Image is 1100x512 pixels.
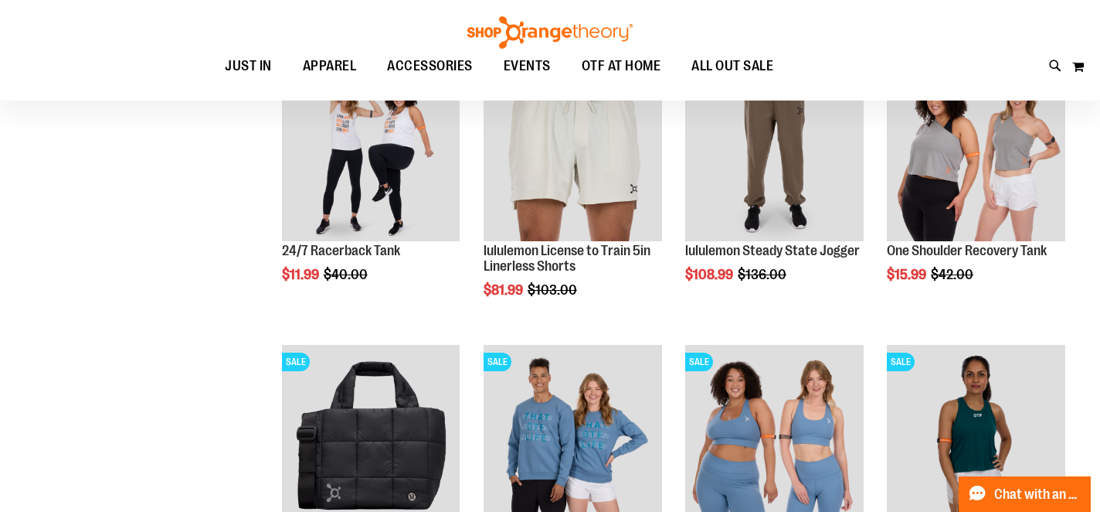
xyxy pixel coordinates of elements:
[324,267,370,282] span: $40.00
[685,63,864,241] img: lululemon Steady State Jogger
[994,487,1081,502] span: Chat with an Expert
[387,49,473,84] span: ACCESSORIES
[887,267,929,282] span: $15.99
[484,63,662,241] img: lululemon License to Train 5in Linerless Shorts
[282,353,310,371] span: SALE
[691,49,773,84] span: ALL OUT SALE
[528,282,579,298] span: $103.00
[959,476,1092,512] button: Chat with an Expert
[282,243,400,258] a: 24/7 Racerback Tank
[677,55,871,322] div: product
[282,63,460,241] img: 24/7 Racerback Tank
[738,267,789,282] span: $136.00
[879,55,1073,322] div: product
[303,49,357,84] span: APPAREL
[484,243,650,274] a: lululemon License to Train 5in Linerless Shorts
[282,63,460,244] a: 24/7 Racerback TankSALE
[887,243,1047,258] a: One Shoulder Recovery Tank
[484,282,525,298] span: $81.99
[887,63,1065,241] img: Main view of One Shoulder Recovery Tank
[504,49,551,84] span: EVENTS
[274,55,468,322] div: product
[484,353,511,371] span: SALE
[476,55,670,336] div: product
[887,63,1065,244] a: Main view of One Shoulder Recovery TankSALE
[582,49,661,84] span: OTF AT HOME
[484,63,662,244] a: lululemon License to Train 5in Linerless ShortsSALE
[887,353,915,371] span: SALE
[685,353,713,371] span: SALE
[685,267,735,282] span: $108.99
[225,49,272,84] span: JUST IN
[685,63,864,244] a: lululemon Steady State JoggerSALE
[465,16,635,49] img: Shop Orangetheory
[931,267,976,282] span: $42.00
[282,267,321,282] span: $11.99
[685,243,860,258] a: lululemon Steady State Jogger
